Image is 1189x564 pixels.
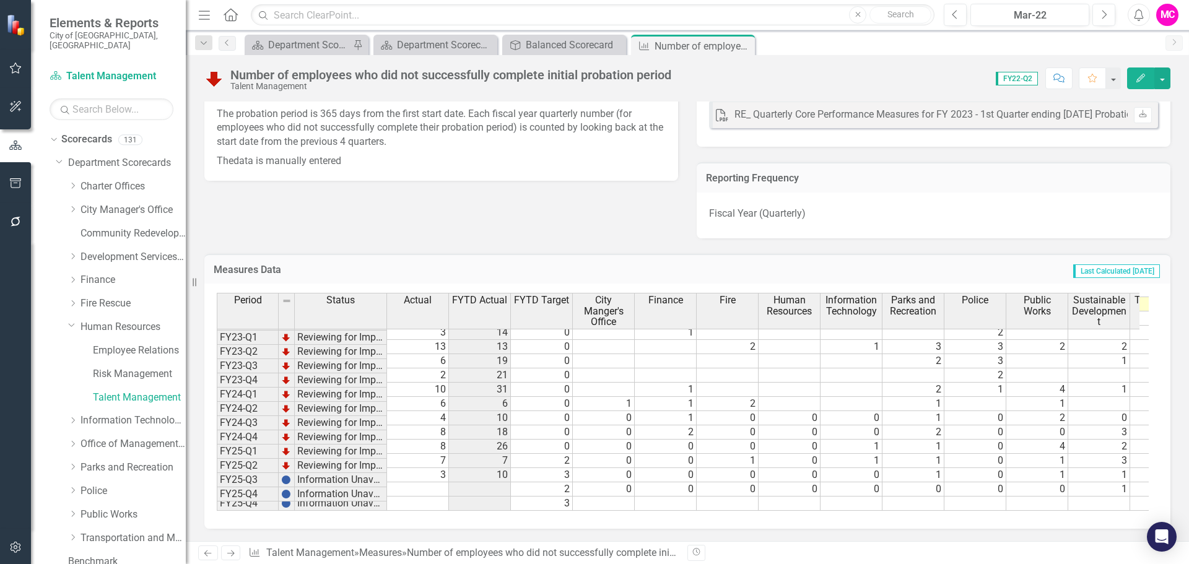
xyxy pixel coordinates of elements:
[387,411,449,425] td: 4
[295,416,387,430] td: Reviewing for Improvement
[281,347,291,357] img: TnMDeAgwAPMxUmUi88jYAAAAAElFTkSuQmCC
[635,482,697,497] td: 0
[407,547,757,558] div: Number of employees who did not successfully complete initial probation period
[573,454,635,468] td: 0
[449,340,511,354] td: 13
[1006,454,1068,468] td: 1
[295,497,387,511] td: Information Unavailable
[759,468,821,482] td: 0
[295,430,387,445] td: Reviewing for Improvement
[217,487,279,501] td: FY25-Q4
[759,454,821,468] td: 0
[944,354,1006,368] td: 3
[449,468,511,482] td: 10
[234,295,262,306] span: Period
[882,468,944,482] td: 1
[573,468,635,482] td: 0
[1006,440,1068,454] td: 4
[377,37,494,53] a: Department Scorecard
[720,295,736,306] span: Fire
[1006,411,1068,425] td: 2
[449,354,511,368] td: 19
[248,546,678,560] div: » »
[944,411,1006,425] td: 0
[281,418,291,428] img: TnMDeAgwAPMxUmUi88jYAAAAAElFTkSuQmCC
[217,359,279,373] td: FY23-Q3
[281,389,291,399] img: TnMDeAgwAPMxUmUi88jYAAAAAElFTkSuQmCC
[449,454,511,468] td: 7
[1147,522,1177,552] div: Open Intercom Messenger
[387,354,449,368] td: 6
[268,37,350,53] div: Department Scorecard
[81,437,186,451] a: Office of Management and Budget
[281,432,291,442] img: TnMDeAgwAPMxUmUi88jYAAAAAElFTkSuQmCC
[1068,425,1130,440] td: 3
[295,331,387,345] td: Reviewing for Improvement
[387,397,449,411] td: 6
[526,37,623,53] div: Balanced Scorecard
[821,340,882,354] td: 1
[387,368,449,383] td: 2
[885,295,941,316] span: Parks and Recreation
[1009,295,1065,316] span: Public Works
[697,454,759,468] td: 1
[449,411,511,425] td: 10
[387,425,449,440] td: 8
[449,425,511,440] td: 18
[449,326,511,340] td: 14
[248,37,350,53] a: Department Scorecard
[81,180,186,194] a: Charter Offices
[217,402,279,416] td: FY24-Q2
[511,482,573,497] td: 2
[81,250,186,264] a: Development Services Department
[387,440,449,454] td: 8
[697,340,759,354] td: 2
[50,15,173,30] span: Elements & Reports
[882,411,944,425] td: 1
[449,397,511,411] td: 6
[944,454,1006,468] td: 0
[1156,4,1178,26] button: MC
[1006,383,1068,397] td: 4
[81,531,186,545] a: Transportation and Mobility
[281,446,291,456] img: TnMDeAgwAPMxUmUi88jYAAAAAElFTkSuQmCC
[573,397,635,411] td: 1
[944,482,1006,497] td: 0
[387,340,449,354] td: 13
[217,345,279,359] td: FY23-Q2
[635,454,697,468] td: 0
[511,497,573,511] td: 3
[573,440,635,454] td: 0
[511,383,573,397] td: 0
[635,468,697,482] td: 0
[882,340,944,354] td: 3
[6,14,28,35] img: ClearPoint Strategy
[50,98,173,120] input: Search Below...
[217,373,279,388] td: FY23-Q4
[706,173,1161,184] h3: Reporting Frequency
[281,332,291,342] img: TnMDeAgwAPMxUmUi88jYAAAAAElFTkSuQmCC
[230,68,671,82] div: Number of employees who did not successfully complete initial probation period
[697,482,759,497] td: 0
[326,295,355,306] span: Status
[81,297,186,311] a: Fire Rescue
[217,445,279,459] td: FY25-Q1
[251,4,934,26] input: Search ClearPoint...
[93,391,186,405] a: Talent Management
[81,461,186,475] a: Parks and Recreation
[81,203,186,217] a: City Manager's Office
[975,8,1085,23] div: Mar-22
[882,482,944,497] td: 0
[511,411,573,425] td: 0
[573,425,635,440] td: 0
[821,454,882,468] td: 1
[573,482,635,497] td: 0
[505,37,623,53] a: Balanced Scorecard
[511,425,573,440] td: 0
[204,69,224,89] img: Reviewing for Improvement
[217,152,666,168] p: The
[1073,264,1160,278] span: Last Calculated [DATE]
[449,440,511,454] td: 26
[68,156,186,170] a: Department Scorecards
